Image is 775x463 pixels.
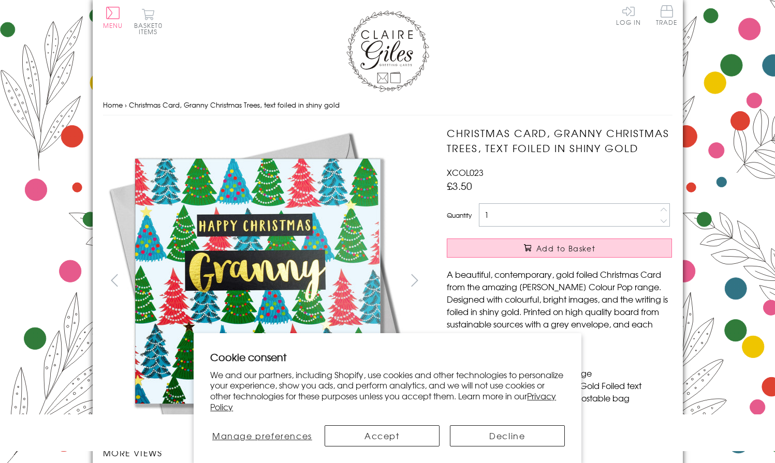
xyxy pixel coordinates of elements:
p: A beautiful, contemporary, gold foiled Christmas Card from the amazing [PERSON_NAME] Colour Pop r... [447,268,672,342]
span: Menu [103,21,123,30]
img: Claire Giles Greetings Cards [346,10,429,92]
button: prev [103,268,126,292]
a: Trade [656,5,678,27]
span: Christmas Card, Granny Christmas Trees, text foiled in shiny gold [129,100,340,110]
label: Quantity [447,211,472,220]
span: › [125,100,127,110]
h1: Christmas Card, Granny Christmas Trees, text foiled in shiny gold [447,126,672,156]
span: £3.50 [447,178,472,193]
nav: breadcrumbs [103,95,672,116]
img: Christmas Card, Granny Christmas Trees, text foiled in shiny gold [103,126,413,436]
button: Menu [103,7,123,28]
span: Add to Basket [536,243,595,253]
button: Decline [450,425,565,446]
span: Manage preferences [212,429,312,442]
span: XCOL023 [447,166,484,178]
img: Christmas Card, Granny Christmas Trees, text foiled in shiny gold [426,126,737,436]
a: Privacy Policy [210,390,556,413]
a: Log In [616,5,641,25]
button: Manage preferences [210,425,314,446]
a: Home [103,100,123,110]
button: Accept [325,425,440,446]
button: next [403,268,426,292]
p: We and our partners, including Shopify, use cookies and other technologies to personalize your ex... [210,369,565,412]
button: Add to Basket [447,238,672,258]
span: 0 items [139,21,163,36]
h3: More views [103,446,427,459]
span: Trade [656,5,678,25]
h2: Cookie consent [210,350,565,364]
button: Basket0 items [134,8,163,35]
